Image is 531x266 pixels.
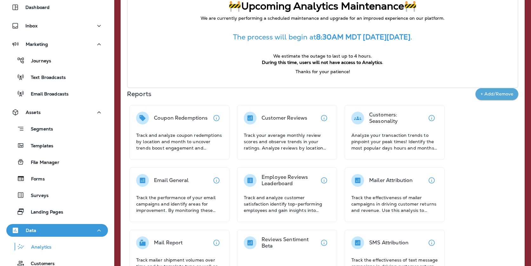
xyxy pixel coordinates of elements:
button: View details [425,236,438,249]
p: Journeys [25,58,51,64]
button: Inbox [6,19,108,32]
button: View details [425,112,438,124]
p: Forms [25,176,45,182]
button: + Add/Remove [475,88,518,100]
span: . [410,32,412,42]
p: Track and analyze customer satisfaction identify top-performing employees and gain insights into ... [244,194,330,213]
p: Inbox [25,23,37,28]
button: File Manager [6,155,108,169]
p: Surveys [24,193,49,199]
button: View details [318,236,330,249]
p: Analyze your transaction trends to pinpoint your peak times! Identify the most popular days hours... [351,132,438,151]
p: Reviews Sentiment Beta [262,236,318,249]
p: Reports [127,89,475,98]
p: Customers: Seasonality [369,112,425,124]
button: Assets [6,106,108,119]
button: Journeys [6,54,108,67]
button: View details [318,174,330,187]
button: Data [6,224,108,237]
p: Landing Pages [24,209,63,215]
p: Thanks for your patience! [140,69,505,75]
p: Assets [26,110,41,115]
button: Analytics [6,240,108,253]
p: Email General [154,177,189,184]
button: Surveys [6,188,108,202]
button: Marketing [6,38,108,51]
p: Mail Report [154,240,183,246]
button: View details [210,112,223,124]
p: Text Broadcasts [24,75,66,81]
button: Segments [6,122,108,136]
p: Analytics [25,244,51,250]
p: File Manager [24,160,59,166]
p: Dashboard [25,5,50,10]
button: Email Broadcasts [6,87,108,100]
button: View details [318,112,330,124]
button: View details [425,174,438,187]
span: The process will begin at [233,32,316,42]
p: SMS Attribution [369,240,408,246]
p: Track your average monthly review scores and observe trends in your ratings. Analyze reviews by l... [244,132,330,151]
p: Segments [24,126,53,133]
p: Track and analyze coupon redemptions by location and month to uncover trends boost engagement and... [136,132,223,151]
p: Marketing [26,42,48,47]
p: Employee Reviews Leaderboard [262,174,318,187]
span: . [382,59,383,65]
p: Email Broadcasts [24,91,69,97]
button: Templates [6,139,108,152]
p: Templates [24,143,53,149]
button: Text Broadcasts [6,70,108,84]
strong: 8:30AM MDT [DATE][DATE] [316,32,410,42]
button: Dashboard [6,1,108,14]
button: Forms [6,172,108,185]
p: We estimate the outage to last up to 4 hours. [140,53,505,59]
p: Coupon Redemptions [154,115,208,121]
p: Data [26,228,37,233]
p: Mailer Attribution [369,177,413,184]
p: Track the effectiveness of mailer campaigns in driving customer returns and revenue. Use this ana... [351,194,438,213]
p: We are currently performing a scheduled maintenance and upgrade for an improved experience on our... [140,15,505,22]
button: View details [210,236,223,249]
strong: During this time, users will not have access to Analytics [262,59,382,65]
button: View details [210,174,223,187]
button: Landing Pages [6,205,108,218]
p: Track the performance of your email campaigns and identify areas for improvement. By monitoring t... [136,194,223,213]
p: Customer Reviews [262,115,307,121]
